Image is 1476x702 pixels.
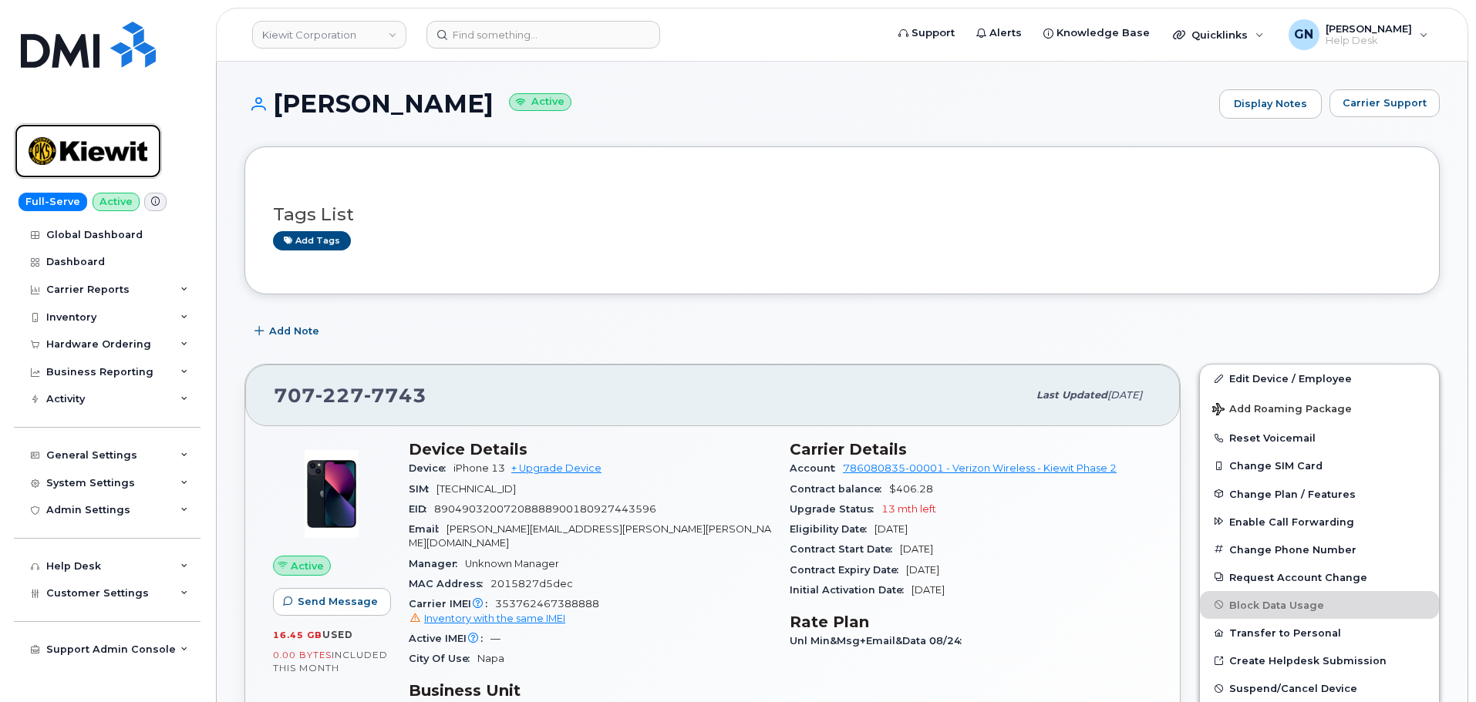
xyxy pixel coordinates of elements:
span: Add Note [269,324,319,338]
a: Create Helpdesk Submission [1200,647,1439,674]
button: Send Message [273,588,391,616]
small: Active [509,93,571,111]
span: 227 [315,384,364,407]
h3: Device Details [409,440,771,458]
a: Add tags [273,231,351,250]
button: Change Plan / Features [1200,480,1439,508]
span: — [490,633,500,644]
a: + Upgrade Device [511,462,602,474]
button: Add Note [244,317,332,345]
h3: Rate Plan [790,613,1152,631]
span: Account [790,462,843,474]
button: Enable Call Forwarding [1200,508,1439,536]
button: Carrier Support [1329,89,1440,117]
h3: Business Unit [409,681,771,700]
span: 707 [274,384,426,407]
span: [DATE] [906,564,939,576]
span: Change Plan / Features [1229,488,1356,499]
span: 89049032007208888900180927443596 [434,503,656,515]
span: Upgrade Status [790,503,881,515]
span: Inventory with the same IMEI [424,613,565,624]
a: 786080835-00001 - Verizon Wireless - Kiewit Phase 2 [843,462,1117,474]
span: Carrier Support [1343,96,1427,110]
span: Unknown Manager [465,558,559,569]
span: Carrier IMEI [409,598,495,610]
a: Edit Device / Employee [1200,364,1439,392]
a: Display Notes [1219,89,1322,119]
button: Suspend/Cancel Device [1200,674,1439,702]
span: MAC Address [409,578,490,589]
span: $406.28 [889,483,933,495]
span: 353762467388888 [409,598,771,626]
span: 0.00 Bytes [273,650,332,660]
a: Inventory with the same IMEI [409,613,565,624]
button: Change SIM Card [1200,452,1439,479]
span: [DATE] [900,543,933,555]
h3: Tags List [273,205,1411,224]
span: Device [409,462,453,474]
button: Add Roaming Package [1200,392,1439,424]
span: Unl Min&Msg+Email&Data 08/24 [790,635,969,647]
span: Last updated [1036,389,1107,401]
span: 13 mth left [881,503,936,515]
span: iPhone 13 [453,462,505,474]
span: used [322,629,353,640]
span: EID [409,503,434,515]
span: [PERSON_NAME][EMAIL_ADDRESS][PERSON_NAME][PERSON_NAME][DOMAIN_NAME] [409,523,771,549]
span: 2015827d5dec [490,578,573,589]
span: Manager [409,558,465,569]
span: Active [291,559,324,573]
span: [DATE] [874,523,908,535]
h1: [PERSON_NAME] [244,90,1211,117]
h3: Carrier Details [790,440,1152,458]
span: 7743 [364,384,426,407]
span: Suspend/Cancel Device [1229,683,1357,694]
span: Eligibility Date [790,523,874,535]
img: image20231002-3703462-1ig824h.jpeg [285,448,378,540]
span: Add Roaming Package [1212,403,1352,418]
span: [DATE] [1107,389,1142,401]
span: Send Message [298,594,378,609]
span: Contract Expiry Date [790,564,906,576]
span: Contract Start Date [790,543,900,555]
span: SIM [409,483,436,495]
button: Reset Voicemail [1200,424,1439,452]
span: Contract balance [790,483,889,495]
span: Active IMEI [409,633,490,644]
span: Email [409,523,447,535]
span: City Of Use [409,653,477,664]
button: Change Phone Number [1200,536,1439,563]
span: Napa [477,653,504,664]
span: [DATE] [912,584,945,596]
span: Initial Activation Date [790,584,912,596]
iframe: Messenger Launcher [1409,635,1464,690]
button: Request Account Change [1200,563,1439,591]
button: Transfer to Personal [1200,619,1439,647]
span: 16.45 GB [273,630,322,640]
button: Block Data Usage [1200,591,1439,619]
span: [TECHNICAL_ID] [436,483,516,495]
span: Enable Call Forwarding [1229,516,1354,527]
